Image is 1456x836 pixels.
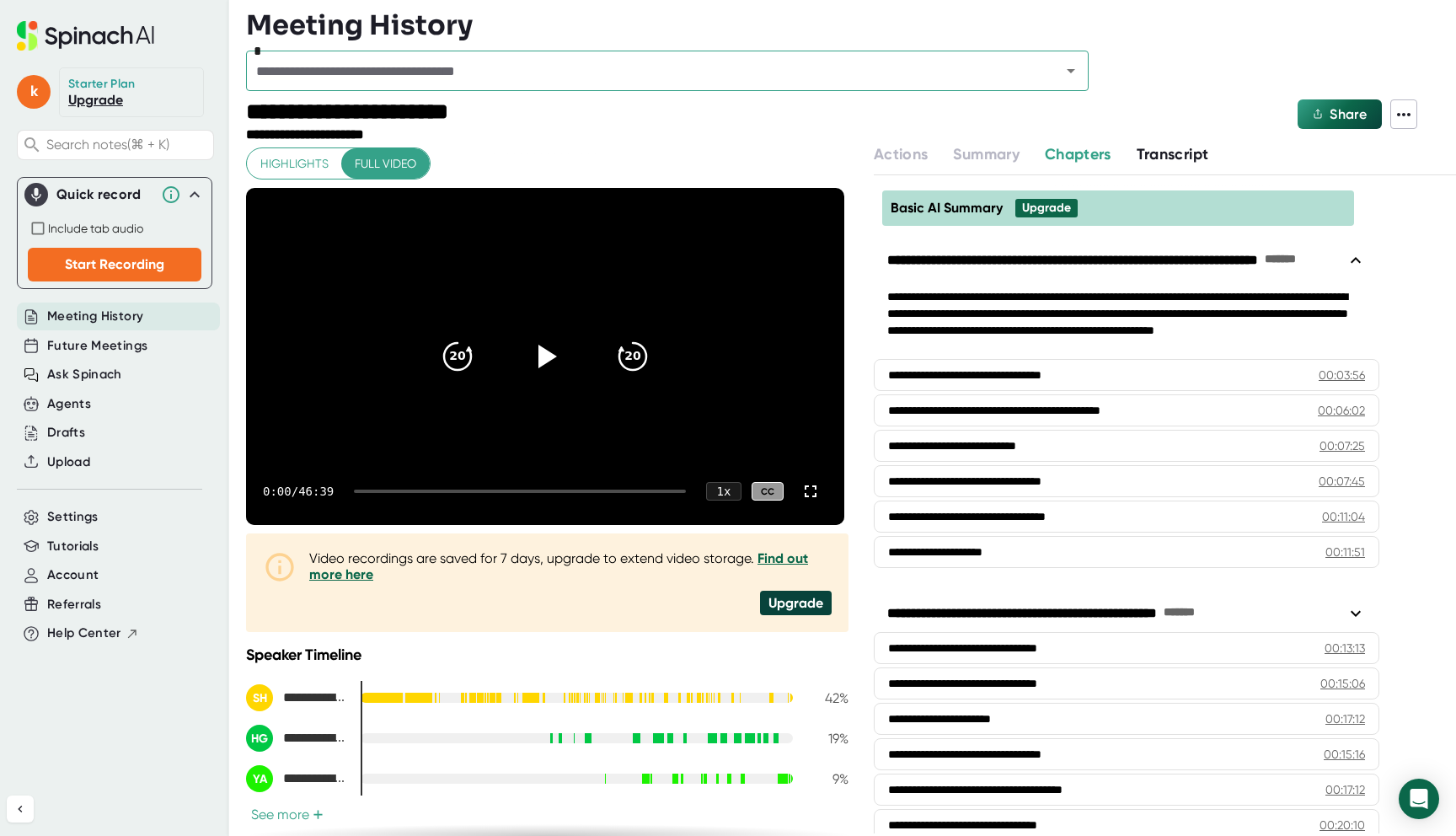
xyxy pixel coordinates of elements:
div: Quick record [24,178,205,212]
button: Summary [953,143,1019,166]
span: Summary [953,145,1019,163]
button: Drafts [47,423,85,442]
div: Stephan Hawthorne [246,684,347,711]
button: Upload [47,453,90,472]
span: Share [1330,106,1367,122]
span: Start Recording [65,256,164,272]
button: Meeting History [47,307,143,326]
div: 42 % [806,690,848,706]
div: SH [246,684,273,711]
span: Help Center [47,624,121,643]
div: Starter Plan [68,77,136,92]
div: 00:06:02 [1318,402,1365,419]
div: 00:17:12 [1325,781,1365,798]
button: Share [1298,99,1382,129]
div: 00:17:12 [1325,710,1365,727]
div: 0:00 / 46:39 [263,485,334,498]
button: Collapse sidebar [7,796,34,823]
div: Open Intercom Messenger [1399,779,1439,819]
div: 00:13:13 [1325,640,1365,656]
div: 19 % [806,731,848,747]
div: Record both your microphone and the audio from your browser tab (e.g., videos, meetings, etc.) [28,218,201,238]
div: HG [246,725,273,752]
div: 00:07:25 [1319,437,1365,454]
span: Highlights [260,153,329,174]
span: + [313,808,324,822]
button: Transcript [1137,143,1209,166]
span: Transcript [1137,145,1209,163]
a: Upgrade [68,92,123,108]
button: Highlights [247,148,342,180]
div: Speaker Timeline [246,646,848,664]
div: 1 x [706,482,741,501]
button: Open [1059,59,1083,83]
div: Upgrade [1022,201,1071,216]
button: Settings [47,507,99,527]
div: 9 % [806,771,848,787]
div: 00:11:51 [1325,544,1365,560]
button: Actions [874,143,928,166]
div: CC [752,482,784,501]
button: Agents [47,394,91,414]
button: Ask Spinach [47,365,122,384]
div: 00:11:04 [1322,508,1365,525]
span: Actions [874,145,928,163]
div: 00:07:45 [1319,473,1365,490]
a: Find out more here [309,550,808,582]
h3: Meeting History [246,9,473,41]
div: Yasser Aboudkhil [246,765,347,792]
button: Full video [341,148,430,180]
button: Future Meetings [47,336,147,356]
span: Include tab audio [48,222,143,235]
div: 00:03:56 [1319,367,1365,383]
button: Referrals [47,595,101,614]
div: Video recordings are saved for 7 days, upgrade to extend video storage. [309,550,832,582]
button: Account [47,565,99,585]
div: Hugo Gonzalez [246,725,347,752]
div: Quick record [56,186,153,203]
div: 00:15:06 [1320,675,1365,692]
button: Start Recording [28,248,201,281]
span: k [17,75,51,109]
div: Upgrade [760,591,832,615]
div: YA [246,765,273,792]
button: Tutorials [47,537,99,556]
span: Chapters [1045,145,1111,163]
span: Full video [355,153,416,174]
span: Basic AI Summary [891,200,1003,216]
button: See more+ [246,806,329,823]
button: Help Center [47,624,139,643]
div: 00:15:16 [1324,746,1365,763]
span: Search notes (⌘ + K) [46,137,209,153]
button: Chapters [1045,143,1111,166]
div: 00:20:10 [1319,817,1365,833]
